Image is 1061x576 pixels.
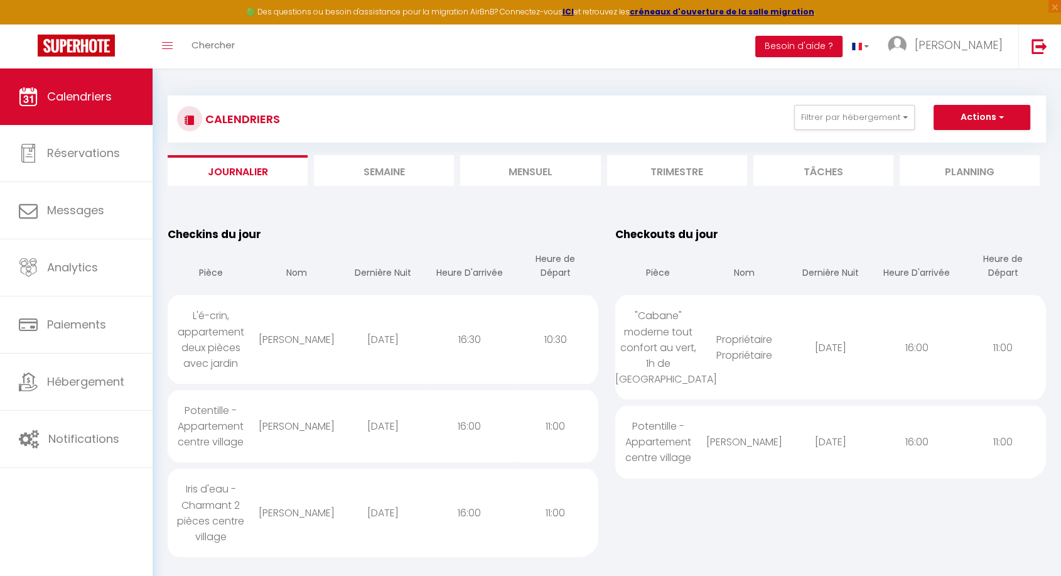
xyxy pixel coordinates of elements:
th: Heure D'arrivée [873,242,959,292]
div: L'é-crin, appartement deux pièces avec jardin [168,295,254,384]
span: Notifications [48,431,119,447]
span: Checkins du jour [168,227,261,242]
div: 16:00 [873,421,959,462]
button: Besoin d'aide ? [755,36,843,57]
div: 11:00 [512,492,598,533]
div: 16:00 [426,492,512,533]
div: [DATE] [340,406,426,447]
th: Dernière Nuit [340,242,426,292]
span: Analytics [47,259,98,275]
div: 16:00 [873,327,959,368]
div: 11:00 [512,406,598,447]
th: Nom [254,242,340,292]
h3: CALENDRIERS [202,105,280,133]
li: Tâches [753,155,893,186]
th: Heure de Départ [512,242,598,292]
div: 10:30 [512,319,598,360]
span: Chercher [191,38,235,52]
span: Calendriers [47,89,112,104]
div: 16:00 [426,406,512,447]
div: "Cabane" moderne tout confort au vert, 1h de [GEOGRAPHIC_DATA] [615,295,701,399]
span: Paiements [47,317,106,332]
span: Checkouts du jour [615,227,718,242]
div: [DATE] [340,492,426,533]
img: Super Booking [38,35,115,57]
div: 11:00 [960,421,1046,462]
div: Iris d'eau - Charmant 2 pièces centre village [168,469,254,557]
th: Heure D'arrivée [426,242,512,292]
th: Pièce [615,242,701,292]
li: Mensuel [460,155,600,186]
li: Trimestre [607,155,747,186]
a: ICI [563,6,574,17]
a: créneaux d'ouverture de la salle migration [630,6,814,17]
div: [PERSON_NAME] [701,421,787,462]
div: [DATE] [787,421,873,462]
a: ... [PERSON_NAME] [878,24,1018,68]
button: Filtrer par hébergement [794,105,915,130]
span: Réservations [47,145,120,161]
img: logout [1031,38,1047,54]
div: Propriétaire Propriétaire [701,319,787,376]
img: ... [888,36,907,55]
div: 11:00 [960,327,1046,368]
li: Journalier [168,155,308,186]
li: Semaine [314,155,454,186]
span: Hébergement [47,374,124,389]
div: Potentille - Appartement centre village [615,406,701,478]
div: [PERSON_NAME] [254,406,340,447]
span: Messages [47,202,104,218]
th: Dernière Nuit [787,242,873,292]
span: [PERSON_NAME] [915,37,1003,53]
th: Heure de Départ [960,242,1046,292]
div: [PERSON_NAME] [254,319,340,360]
li: Planning [900,155,1040,186]
div: 16:30 [426,319,512,360]
a: Chercher [182,24,244,68]
button: Ouvrir le widget de chat LiveChat [10,5,48,43]
div: [DATE] [787,327,873,368]
div: [DATE] [340,319,426,360]
button: Actions [934,105,1030,130]
iframe: Chat [1008,519,1052,567]
div: [PERSON_NAME] [254,492,340,533]
th: Pièce [168,242,254,292]
th: Nom [701,242,787,292]
div: Potentille - Appartement centre village [168,390,254,462]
